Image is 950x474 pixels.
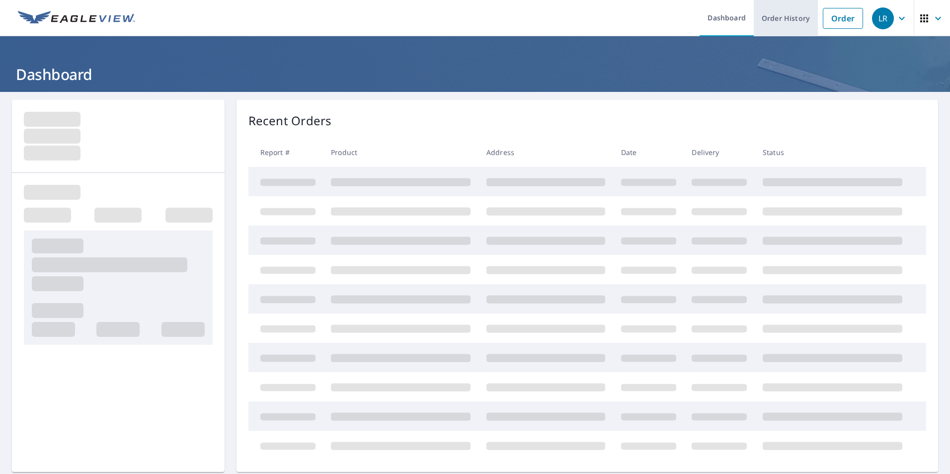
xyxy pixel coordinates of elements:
th: Date [613,138,684,167]
p: Recent Orders [248,112,332,130]
th: Report # [248,138,323,167]
th: Delivery [684,138,755,167]
div: LR [872,7,894,29]
img: EV Logo [18,11,135,26]
th: Status [755,138,910,167]
h1: Dashboard [12,64,938,84]
a: Order [823,8,863,29]
th: Address [478,138,613,167]
th: Product [323,138,478,167]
